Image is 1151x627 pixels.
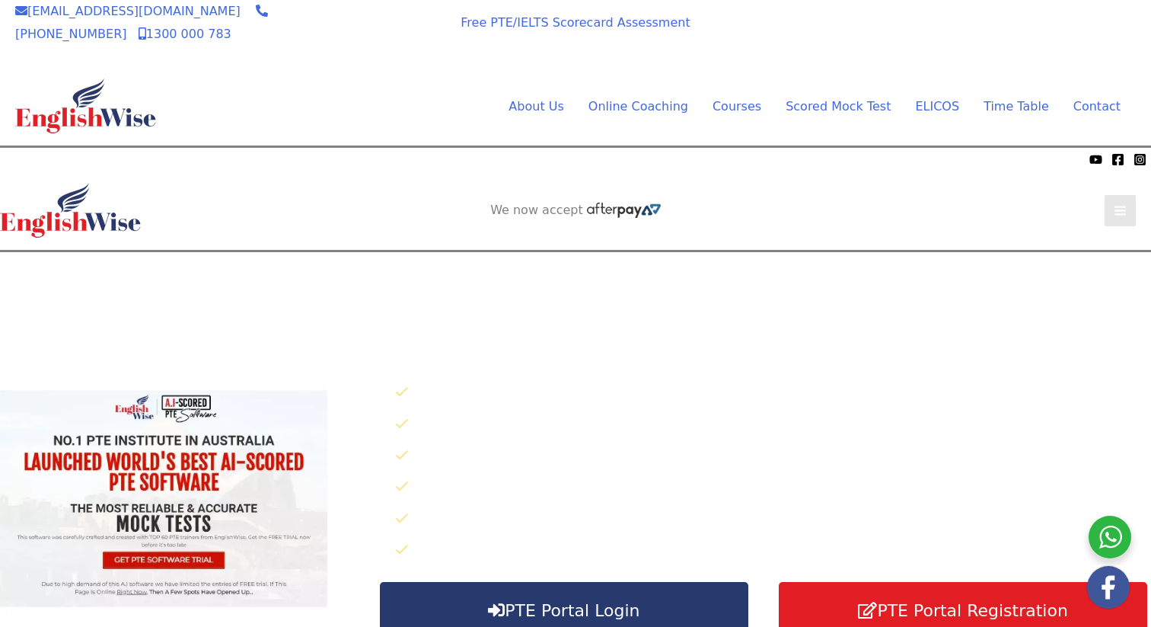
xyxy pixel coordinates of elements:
[786,99,891,114] span: Scored Mock Test
[92,155,134,164] img: Afterpay-Logo
[139,27,231,41] a: 1300 000 783
[15,4,241,18] a: [EMAIL_ADDRESS][DOMAIN_NAME]
[885,21,1121,51] a: AI SCORED PTE SOFTWARE REGISTER FOR FREE SOFTWARE TRIAL
[984,99,1049,114] span: Time Table
[903,95,971,118] a: ELICOS
[588,99,688,114] span: Online Coaching
[509,99,563,114] span: About Us
[395,538,1151,563] li: Instant Results – KNOW where you Stand in the Shortest Amount of Time
[472,95,1121,118] nav: Site Navigation: Main Menu
[461,15,690,30] a: Free PTE/IELTS Scorecard Assessment
[1133,153,1146,166] a: Instagram
[483,203,668,219] aside: Header Widget 2
[576,95,700,118] a: Online CoachingMenu Toggle
[395,412,1151,437] li: 250 Speaking Practice Questions
[395,507,1151,532] li: 200 Listening Practice Questions
[442,252,709,302] aside: Header Widget 1
[15,78,156,133] img: cropped-ew-logo
[458,264,693,295] a: AI SCORED PTE SOFTWARE REGISTER FOR FREE SOFTWARE TRIAL
[1087,566,1130,609] img: white-facebook.png
[1111,153,1124,166] a: Facebook
[1089,153,1102,166] a: YouTube
[869,8,1136,58] aside: Header Widget 1
[587,203,661,218] img: Afterpay-Logo
[713,99,761,114] span: Courses
[496,95,575,118] a: About UsMenu Toggle
[971,95,1061,118] a: Time TableMenu Toggle
[490,203,583,218] span: We now accept
[773,95,903,118] a: Scored Mock TestMenu Toggle
[340,18,421,34] span: We now accept
[15,4,268,41] a: [PHONE_NUMBER]
[915,99,959,114] span: ELICOS
[395,380,1151,405] li: 30X AI Scored Full Length Mock Tests
[395,475,1151,500] li: 125 Reading Practice Questions
[700,95,773,118] a: CoursesMenu Toggle
[395,443,1151,469] li: 50 Writing Practice Questions
[360,37,402,45] img: Afterpay-Logo
[8,152,88,167] span: We now accept
[1061,95,1121,118] a: Contact
[384,347,1151,369] p: Click below to know why EnglishWise has worlds best AI scored PTE software
[1073,99,1121,114] span: Contact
